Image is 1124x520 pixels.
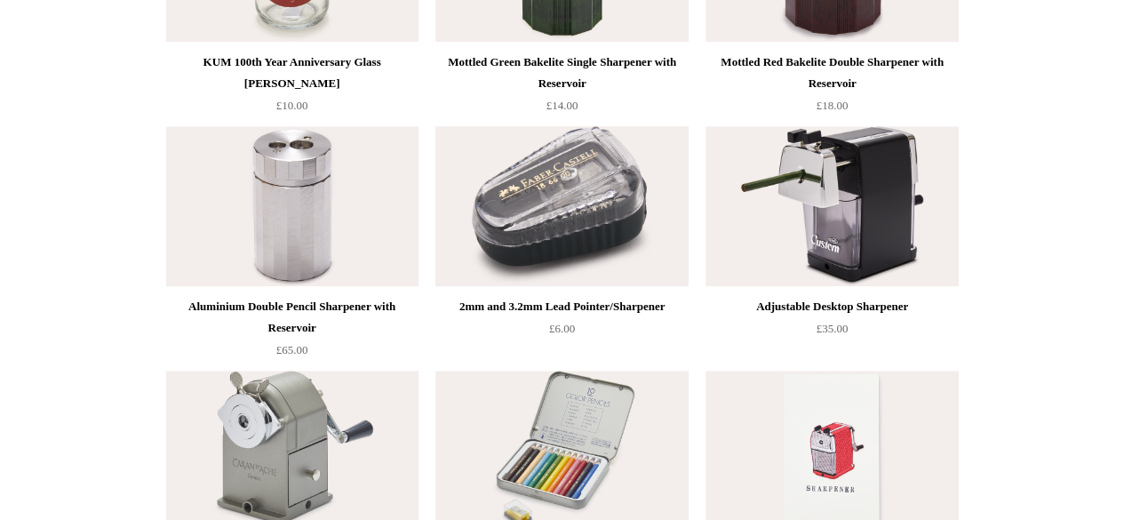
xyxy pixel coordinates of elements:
[549,322,575,335] span: £6.00
[705,126,958,286] a: Adjustable Desktop Sharpener Adjustable Desktop Sharpener
[710,296,953,317] div: Adjustable Desktop Sharpener
[435,52,688,124] a: Mottled Green Bakelite Single Sharpener with Reservoir £14.00
[435,296,688,369] a: 2mm and 3.2mm Lead Pointer/Sharpener £6.00
[166,52,419,124] a: KUM 100th Year Anniversary Glass [PERSON_NAME] £10.00
[166,296,419,369] a: Aluminium Double Pencil Sharpener with Reservoir £65.00
[705,52,958,124] a: Mottled Red Bakelite Double Sharpener with Reservoir £18.00
[166,126,419,286] img: Aluminium Double Pencil Sharpener with Reservoir
[276,343,308,356] span: £65.00
[435,126,688,286] img: 2mm and 3.2mm Lead Pointer/Sharpener
[276,99,308,112] span: £10.00
[546,99,578,112] span: £14.00
[817,99,849,112] span: £18.00
[705,126,958,286] img: Adjustable Desktop Sharpener
[171,52,414,94] div: KUM 100th Year Anniversary Glass [PERSON_NAME]
[435,126,688,286] a: 2mm and 3.2mm Lead Pointer/Sharpener 2mm and 3.2mm Lead Pointer/Sharpener
[710,52,953,94] div: Mottled Red Bakelite Double Sharpener with Reservoir
[440,296,683,317] div: 2mm and 3.2mm Lead Pointer/Sharpener
[705,296,958,369] a: Adjustable Desktop Sharpener £35.00
[440,52,683,94] div: Mottled Green Bakelite Single Sharpener with Reservoir
[171,296,414,339] div: Aluminium Double Pencil Sharpener with Reservoir
[817,322,849,335] span: £35.00
[166,126,419,286] a: Aluminium Double Pencil Sharpener with Reservoir Aluminium Double Pencil Sharpener with Reservoir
